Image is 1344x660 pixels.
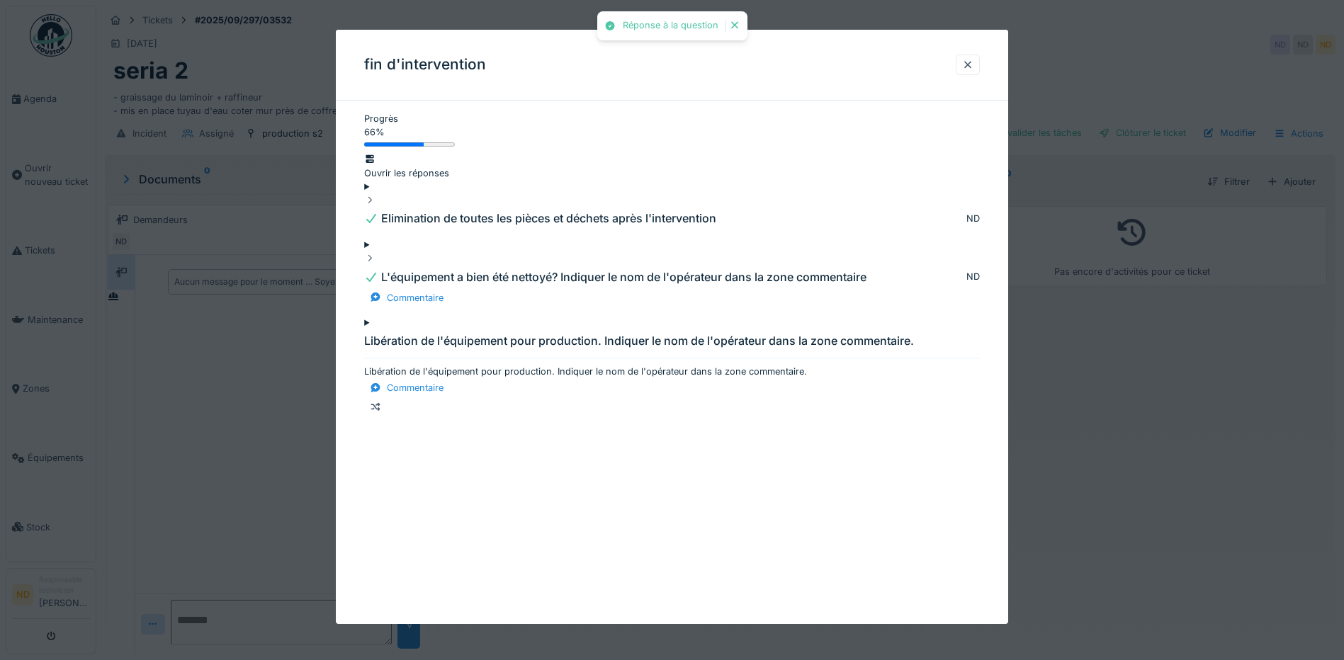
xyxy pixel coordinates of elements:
[364,378,449,397] div: Commentaire
[364,332,914,349] div: Libération de l'équipement pour production. Indiquer le nom de l'opérateur dans la zone commentaire.
[966,212,980,225] div: ND
[364,180,980,229] summary: Elimination de toutes les pièces et déchets après l'interventionND
[364,210,716,227] div: Elimination de toutes les pièces et déchets après l'intervention
[364,125,980,139] div: 66 %
[623,20,718,32] div: Réponse à la question
[364,140,455,149] progress: 66 %
[364,153,980,180] div: Ouvrir les réponses
[364,268,866,285] div: L'équipement a bien été nettoyé? Indiquer le nom de l'opérateur dans la zone commentaire
[364,238,980,288] summary: L'équipement a bien été nettoyé? Indiquer le nom de l'opérateur dans la zone commentaireND
[364,112,980,125] div: Progrès
[364,365,807,378] div: Libération de l'équipement pour production. Indiquer le nom de l'opérateur dans la zone commentaire.
[966,270,980,283] div: ND
[364,316,980,378] summary: Libération de l'équipement pour production. Indiquer le nom de l'opérateur dans la zone commentai...
[364,56,486,74] h3: fin d'intervention
[364,288,449,307] div: Commentaire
